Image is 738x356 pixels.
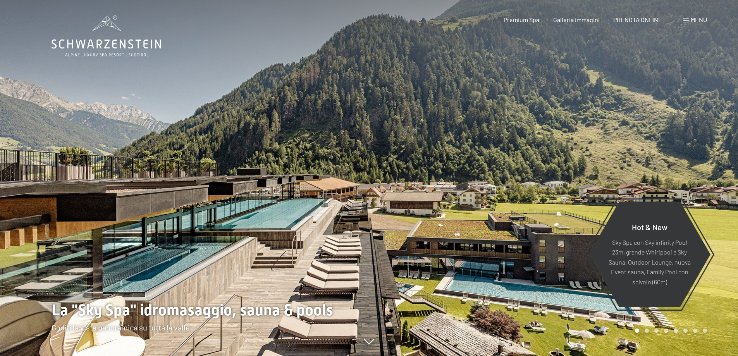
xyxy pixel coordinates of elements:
div: Carousel Page 6 [683,328,688,333]
div: Carousel Page 2 [645,328,649,333]
a: Hot & New Sky Spa con Sky infinity Pool 23m, grande Whirlpool e Sky Sauna, Outdoor Lounge, nuova ... [588,201,711,308]
a: Premium Spa [504,16,539,23]
div: Carousel Page 8 [703,328,707,333]
span: Hot & New [632,222,667,231]
a: Galleria immagini [553,16,600,23]
div: Carousel Page 5 [674,328,678,333]
div: Carousel Page 3 [654,328,659,333]
a: PRENOTA ONLINE [613,16,662,23]
div: Carousel Pagination [632,328,707,333]
div: Carousel Page 1 (Current Slide) [635,328,639,333]
div: Carousel Page 4 [664,328,668,333]
span: Menu [691,16,707,23]
p: Sky Spa con Sky infinity Pool 23m, grande Whirlpool e Sky Sauna, Outdoor Lounge, nuova Event saun... [607,237,692,287]
div: Carousel Page 7 [693,328,697,333]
